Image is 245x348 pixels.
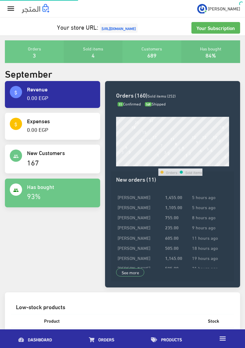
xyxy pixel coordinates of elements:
[165,194,182,200] strong: 1,455.00
[202,162,206,166] div: 24
[6,4,15,13] i: 
[185,168,202,176] td: Sold items
[165,244,179,251] strong: 505.00
[205,50,216,60] a: 84%
[133,331,200,346] a: Products
[118,102,123,107] span: 11
[116,253,164,263] td: [PERSON_NAME]
[160,162,164,166] div: 12
[27,189,41,202] a: 93%
[70,331,133,346] a: Orders
[22,4,49,13] img: .
[209,162,214,166] div: 26
[27,118,95,124] h4: Expenses
[165,254,182,261] strong: 1,145.00
[27,92,48,102] a: 0.00 EGP
[165,204,182,210] strong: 1,105.00
[33,50,36,60] a: 3
[123,40,181,63] div: Customers
[27,86,95,92] h4: Revenue
[5,68,52,79] h2: September
[116,92,229,98] h3: Orders (160)
[92,50,95,60] a: 4
[116,232,164,242] td: [PERSON_NAME]
[100,24,138,33] span: [URL][DOMAIN_NAME]
[181,162,185,166] div: 18
[27,124,48,134] a: 0.00 EGP
[217,162,221,166] div: 28
[190,192,229,202] td: 5 hours ago
[165,265,179,271] strong: 505.00
[153,162,157,166] div: 10
[190,212,229,222] td: 8 hours ago
[116,192,164,202] td: [PERSON_NAME]
[39,314,193,328] th: Product
[139,162,141,166] div: 6
[146,162,149,166] div: 8
[165,234,179,241] strong: 605.00
[27,155,39,168] a: 167
[148,92,176,99] span: Sold items (252)
[190,232,229,242] td: 11 hours ago
[13,187,19,193] i: people
[116,202,164,212] td: [PERSON_NAME]
[165,214,179,220] strong: 755.00
[57,21,139,32] a: Your store URL:[URL][DOMAIN_NAME]
[197,4,240,13] a: ... [PERSON_NAME]
[195,162,199,166] div: 22
[16,304,229,309] h3: Low-stock products
[181,40,240,63] div: Has bought
[28,335,52,343] span: Dashboard
[193,314,234,328] th: Stock
[145,102,152,107] span: 149
[116,222,164,232] td: [PERSON_NAME]
[116,263,164,273] td: [PERSON_NAME]
[197,4,207,14] img: ...
[190,253,229,263] td: 19 hours ago
[116,242,164,253] td: [PERSON_NAME]
[188,162,192,166] div: 20
[190,222,229,232] td: 9 hours ago
[190,242,229,253] td: 18 hours ago
[13,154,19,159] i: people
[13,122,19,127] i: attach_money
[64,40,123,63] div: Sold items
[27,150,95,156] h4: New Customers
[161,335,182,343] span: Products
[166,168,178,176] td: Orders
[132,162,134,166] div: 4
[5,40,64,63] div: Orders
[190,202,229,212] td: 5 hours ago
[174,162,178,166] div: 16
[219,335,227,342] i: 
[125,162,127,166] div: 2
[27,183,95,190] h4: Has bought
[167,162,171,166] div: 14
[145,100,166,107] span: Shipped
[224,162,228,166] div: 30
[165,224,179,231] strong: 235.00
[147,50,156,60] a: 689
[116,212,164,222] td: [PERSON_NAME]
[13,90,19,95] i: attach_money
[118,100,141,107] span: Confirmed
[98,335,114,343] span: Orders
[208,5,240,12] span: [PERSON_NAME]
[116,176,229,182] h3: New orders (11)
[191,22,240,34] a: Your Subscription
[116,268,145,277] a: See more
[190,263,229,273] td: 21 hours ago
